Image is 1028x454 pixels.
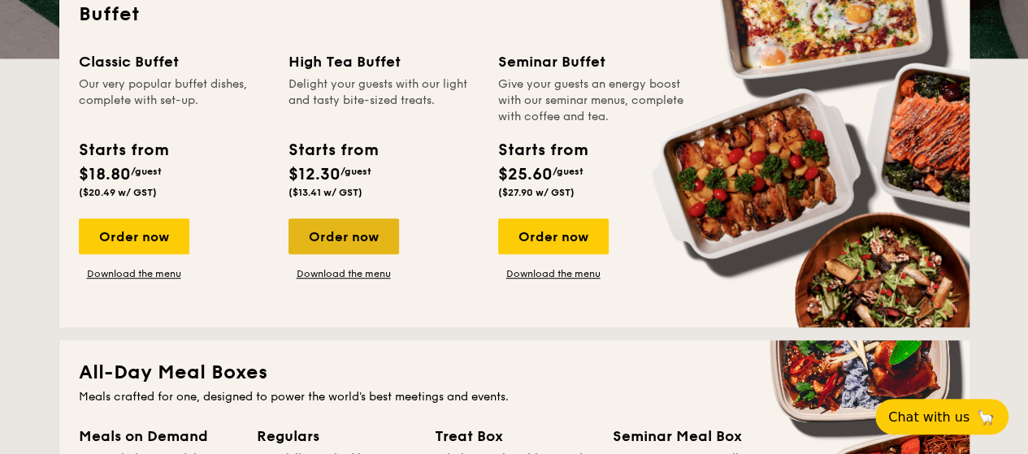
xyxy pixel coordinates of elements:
[498,50,688,73] div: Seminar Buffet
[498,138,587,162] div: Starts from
[888,409,969,425] span: Chat with us
[79,267,189,280] a: Download the menu
[79,218,189,254] div: Order now
[79,138,167,162] div: Starts from
[288,50,479,73] div: High Tea Buffet
[498,165,553,184] span: $25.60
[288,218,399,254] div: Order now
[976,408,995,426] span: 🦙
[288,267,399,280] a: Download the menu
[288,187,362,198] span: ($13.41 w/ GST)
[288,138,377,162] div: Starts from
[498,267,609,280] a: Download the menu
[79,2,950,28] h2: Buffet
[79,76,269,125] div: Our very popular buffet dishes, complete with set-up.
[613,425,771,448] div: Seminar Meal Box
[79,165,131,184] span: $18.80
[340,166,371,177] span: /guest
[553,166,583,177] span: /guest
[79,360,950,386] h2: All-Day Meal Boxes
[288,76,479,125] div: Delight your guests with our light and tasty bite-sized treats.
[288,165,340,184] span: $12.30
[498,187,575,198] span: ($27.90 w/ GST)
[79,50,269,73] div: Classic Buffet
[257,425,415,448] div: Regulars
[875,399,1008,435] button: Chat with us🦙
[131,166,162,177] span: /guest
[79,389,950,405] div: Meals crafted for one, designed to power the world's best meetings and events.
[79,425,237,448] div: Meals on Demand
[498,218,609,254] div: Order now
[498,76,688,125] div: Give your guests an energy boost with our seminar menus, complete with coffee and tea.
[79,187,157,198] span: ($20.49 w/ GST)
[435,425,593,448] div: Treat Box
